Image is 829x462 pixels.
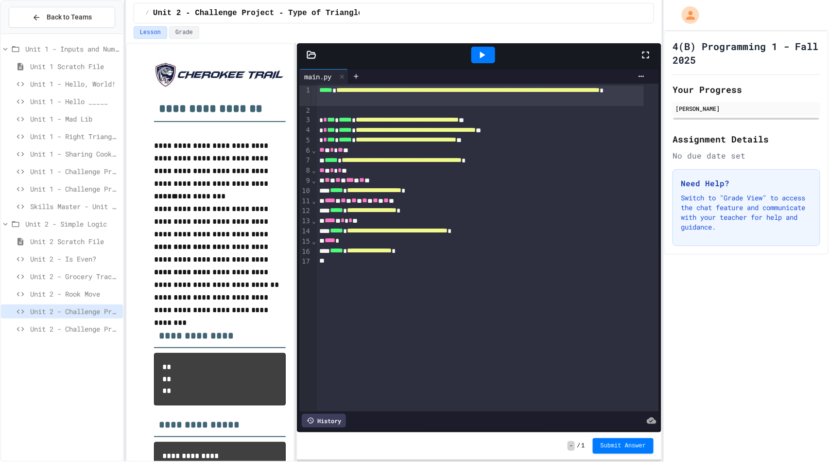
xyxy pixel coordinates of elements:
[30,236,119,247] span: Unit 2 Scratch File
[146,9,149,17] span: /
[30,324,119,334] span: Unit 2 - Challenge Project - Colors on Chessboard
[299,186,311,196] div: 10
[311,237,316,245] span: Fold line
[299,71,336,82] div: main.py
[134,26,167,39] button: Lesson
[299,156,311,166] div: 7
[299,227,311,237] div: 14
[299,86,311,106] div: 1
[30,96,119,107] span: Unit 1 - Hello _____
[299,176,311,186] div: 9
[299,196,311,207] div: 11
[681,178,812,189] h3: Need Help?
[30,271,119,282] span: Unit 2 - Grocery Tracker
[30,289,119,299] span: Unit 2 - Rook Move
[299,247,311,257] div: 16
[299,237,311,247] div: 15
[30,166,119,177] span: Unit 1 - Challenge Project - Cat Years Calculator
[673,132,820,146] h2: Assignment Details
[30,184,119,194] span: Unit 1 - Challenge Project - Ancient Pyramid
[30,79,119,89] span: Unit 1 - Hello, World!
[30,61,119,71] span: Unit 1 Scratch File
[582,442,585,450] span: 1
[311,197,316,205] span: Fold line
[9,7,115,28] button: Back to Teams
[302,414,346,427] div: History
[601,442,646,450] span: Submit Answer
[299,206,311,216] div: 12
[673,39,820,67] h1: 4(B) Programming 1 - Fall 2025
[299,69,348,84] div: main.py
[681,193,812,232] p: Switch to "Grade View" to access the chat feature and communicate with your teacher for help and ...
[299,136,311,146] div: 5
[673,150,820,161] div: No due date set
[299,146,311,156] div: 6
[30,131,119,142] span: Unit 1 - Right Triangle Calculator
[25,219,119,229] span: Unit 2 - Simple Logic
[47,12,92,22] span: Back to Teams
[25,44,119,54] span: Unit 1 - Inputs and Numbers
[673,83,820,96] h2: Your Progress
[311,146,316,154] span: Fold line
[311,217,316,225] span: Fold line
[311,166,316,174] span: Fold line
[299,125,311,136] div: 4
[299,216,311,227] div: 13
[30,114,119,124] span: Unit 1 - Mad Lib
[299,106,311,116] div: 2
[568,441,575,451] span: -
[30,201,119,212] span: Skills Master - Unit 1 - Parakeet Calculator
[299,166,311,176] div: 8
[311,177,316,184] span: Fold line
[593,438,654,454] button: Submit Answer
[577,442,580,450] span: /
[299,115,311,125] div: 3
[675,104,817,113] div: [PERSON_NAME]
[169,26,199,39] button: Grade
[299,257,311,267] div: 17
[30,149,119,159] span: Unit 1 - Sharing Cookies
[30,306,119,317] span: Unit 2 - Challenge Project - Type of Triangle
[153,7,363,19] span: Unit 2 - Challenge Project - Type of Triangle
[672,4,702,26] div: My Account
[30,254,119,264] span: Unit 2 - Is Even?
